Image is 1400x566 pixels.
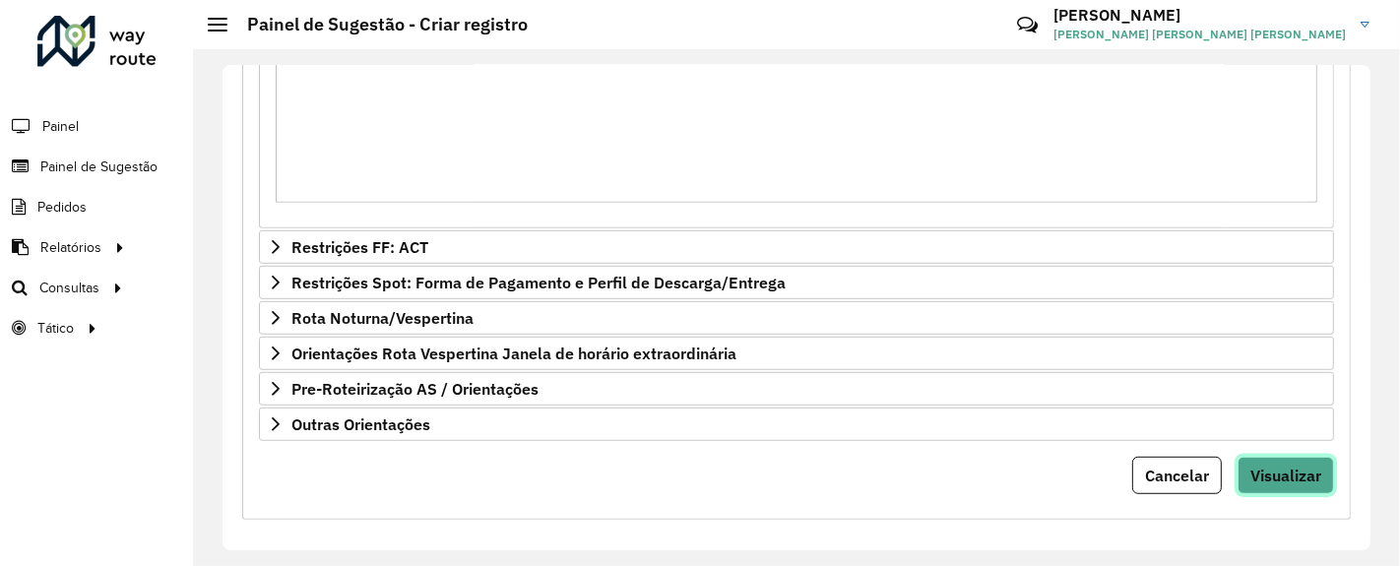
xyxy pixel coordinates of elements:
[1006,4,1049,46] a: Contato Rápido
[37,197,87,218] span: Pedidos
[1145,466,1209,485] span: Cancelar
[259,372,1334,406] a: Pre-Roteirização AS / Orientações
[259,408,1334,441] a: Outras Orientações
[40,157,158,177] span: Painel de Sugestão
[291,239,428,255] span: Restrições FF: ACT
[291,275,786,290] span: Restrições Spot: Forma de Pagamento e Perfil de Descarga/Entrega
[259,266,1334,299] a: Restrições Spot: Forma de Pagamento e Perfil de Descarga/Entrega
[1250,466,1321,485] span: Visualizar
[1132,457,1222,494] button: Cancelar
[259,337,1334,370] a: Orientações Rota Vespertina Janela de horário extraordinária
[1053,6,1346,25] h3: [PERSON_NAME]
[42,116,79,137] span: Painel
[291,346,736,361] span: Orientações Rota Vespertina Janela de horário extraordinária
[291,310,474,326] span: Rota Noturna/Vespertina
[259,301,1334,335] a: Rota Noturna/Vespertina
[1238,457,1334,494] button: Visualizar
[37,318,74,339] span: Tático
[40,237,101,258] span: Relatórios
[1053,26,1346,43] span: [PERSON_NAME] [PERSON_NAME] [PERSON_NAME]
[291,381,539,397] span: Pre-Roteirização AS / Orientações
[259,230,1334,264] a: Restrições FF: ACT
[39,278,99,298] span: Consultas
[227,14,528,35] h2: Painel de Sugestão - Criar registro
[291,416,430,432] span: Outras Orientações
